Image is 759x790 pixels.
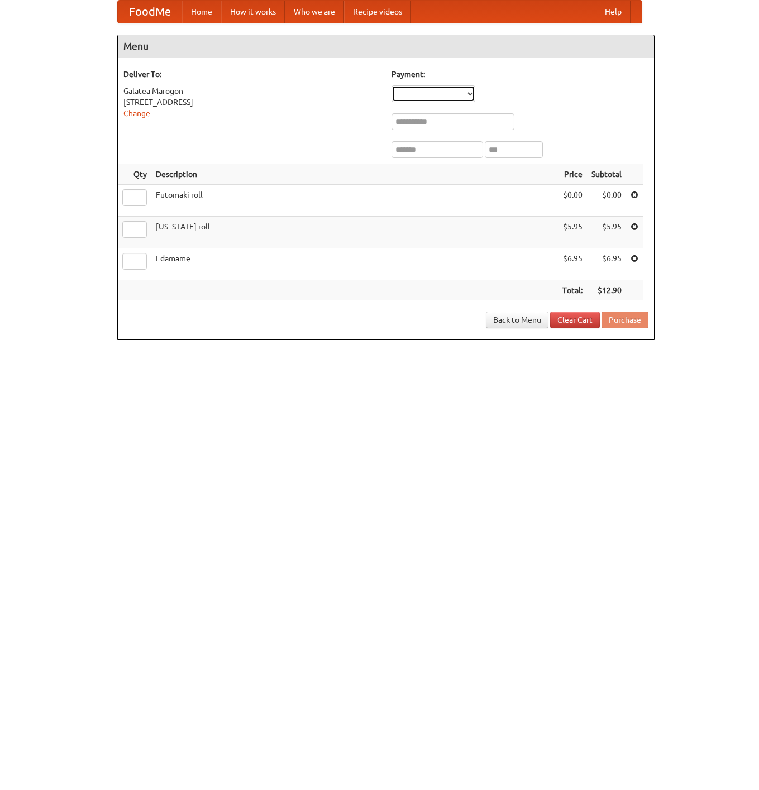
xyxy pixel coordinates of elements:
th: Subtotal [587,164,626,185]
div: Galatea Marogon [123,85,380,97]
td: Edamame [151,248,558,280]
td: [US_STATE] roll [151,217,558,248]
a: Recipe videos [344,1,411,23]
td: $0.00 [587,185,626,217]
h4: Menu [118,35,654,58]
td: $5.95 [558,217,587,248]
th: Total: [558,280,587,301]
a: Help [596,1,631,23]
th: Qty [118,164,151,185]
td: $6.95 [558,248,587,280]
th: Price [558,164,587,185]
a: Home [182,1,221,23]
div: [STREET_ADDRESS] [123,97,380,108]
th: $12.90 [587,280,626,301]
a: Back to Menu [486,312,548,328]
td: $6.95 [587,248,626,280]
td: $0.00 [558,185,587,217]
a: FoodMe [118,1,182,23]
button: Purchase [602,312,648,328]
a: Change [123,109,150,118]
a: How it works [221,1,285,23]
td: Futomaki roll [151,185,558,217]
h5: Payment: [392,69,648,80]
td: $5.95 [587,217,626,248]
a: Clear Cart [550,312,600,328]
a: Who we are [285,1,344,23]
th: Description [151,164,558,185]
h5: Deliver To: [123,69,380,80]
